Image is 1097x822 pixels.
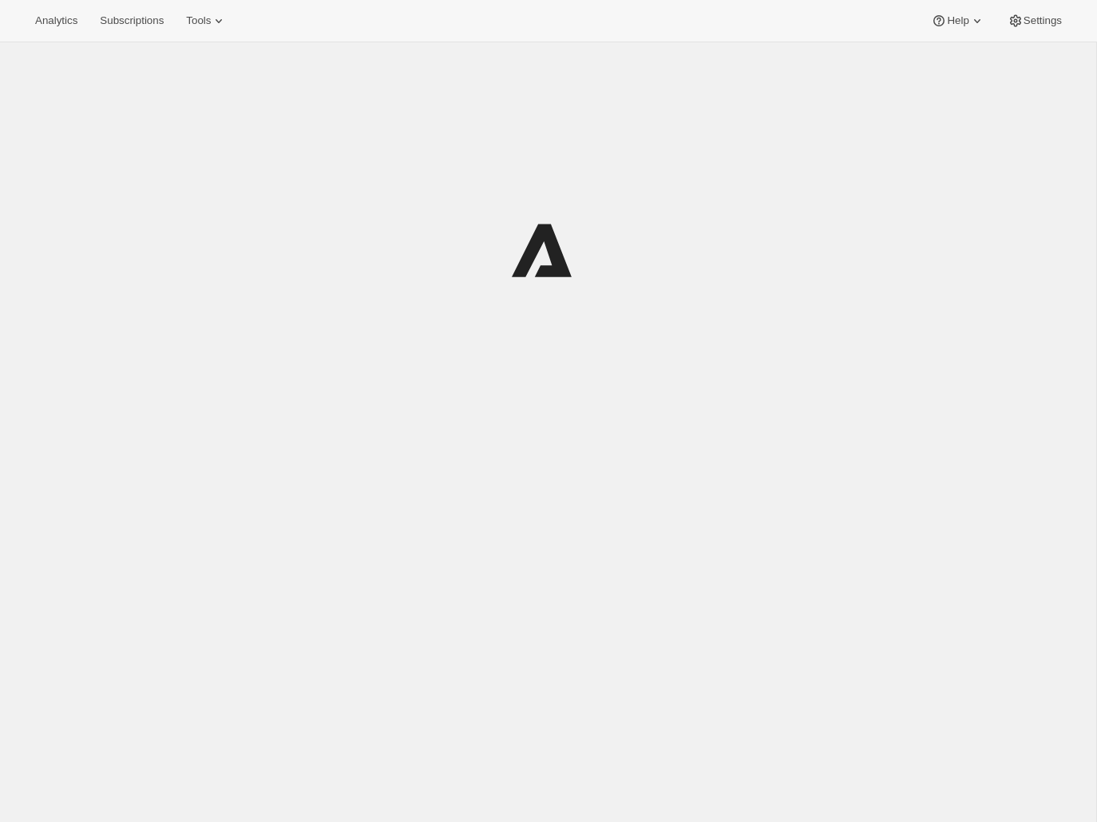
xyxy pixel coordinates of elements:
button: Analytics [26,10,87,32]
span: Settings [1024,14,1062,27]
button: Help [921,10,994,32]
button: Subscriptions [90,10,173,32]
span: Help [947,14,968,27]
span: Analytics [35,14,77,27]
button: Tools [176,10,236,32]
span: Tools [186,14,211,27]
button: Settings [998,10,1071,32]
span: Subscriptions [100,14,164,27]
